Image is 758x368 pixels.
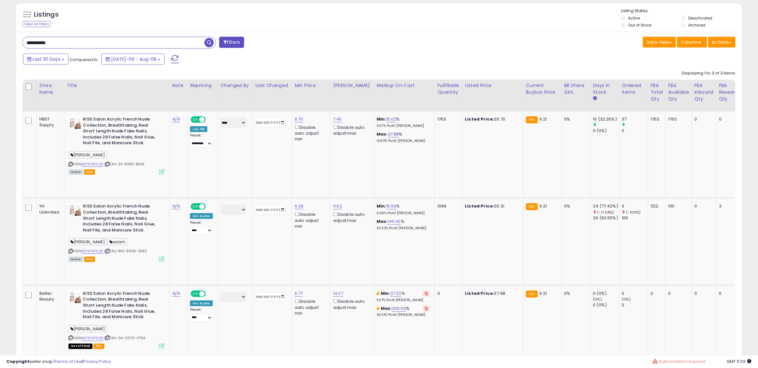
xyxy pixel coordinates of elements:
div: % [377,116,430,128]
div: £6.70 [465,116,518,122]
b: Max: [381,305,392,311]
b: KISS Salon Acrylic French Nude Collection, Breathtaking, Real Short Length Nude Fake Nails, Inclu... [83,291,161,322]
img: 41A3Uk35duL._SL40_.jpg [68,203,81,216]
button: Columns [677,37,707,48]
a: B019VXFEQ6 [82,248,103,254]
div: Current Buybox Price [526,82,559,96]
th: The percentage added to the cost of goods (COGS) that forms the calculator for Min & Max prices. [374,80,435,112]
a: Terms of Use [55,358,82,364]
div: 1099 [437,203,457,209]
a: 14.07 [333,290,343,297]
p: 6.68% Profit [PERSON_NAME] [377,211,430,215]
a: B019VXFEQ6 [82,336,103,341]
div: % [377,203,430,215]
div: 1110 [668,203,687,209]
span: | SKU: ZX-5HEG-BSAK [104,161,144,167]
div: FBA inbound Qty [695,82,714,102]
button: Last 30 Days [23,54,68,65]
small: (-100%) [626,210,641,215]
div: 3 [719,203,746,209]
a: 27.02 [390,290,402,297]
span: [PERSON_NAME] [68,238,107,246]
p: Listing States: [621,8,742,14]
div: ASIN: [68,203,164,261]
div: 0 [668,291,687,296]
div: Disable auto adjust min [295,124,325,142]
span: Last 30 Days [33,56,60,62]
div: Min Price [295,82,328,89]
div: Preset: [190,221,213,235]
a: N/A [172,203,180,209]
div: Disable auto adjust max [333,124,369,136]
label: Active [628,15,640,21]
div: £6.31 [465,203,518,209]
b: Listed Price: [465,116,494,122]
div: Low. FBA [190,126,207,132]
small: Days In Stock. [593,96,597,101]
button: Actions [708,37,736,48]
a: 200.00 [392,305,406,312]
div: FBA Available Qty [668,82,689,102]
a: 37.88 [388,131,399,137]
b: KISS Salon Acrylic French Nude Collection, Breathtaking, Real Short Length Nude Fake Nails, Inclu... [83,116,161,148]
small: FBA [526,116,538,123]
div: Ordered Items [622,82,645,96]
div: FBA Total Qty [651,82,663,102]
span: Compared to: [69,57,99,63]
span: OFF [205,291,215,296]
b: Listed Price: [465,290,494,296]
span: 6.21 [539,290,547,296]
div: 1122 [651,203,661,209]
span: ON [191,117,199,122]
div: Disable auto adjust max [333,298,369,310]
div: Days In Stock [593,82,617,96]
div: 0 [695,291,712,296]
p: 11.37% Profit [PERSON_NAME] [377,298,430,302]
button: [DATE]-09 - Aug-08 [101,54,164,65]
div: 0 [622,128,648,134]
div: 0 (0%) [593,291,619,296]
label: Deactivated [689,15,713,21]
p: 14.90% Profit [PERSON_NAME] [377,139,430,143]
span: | SKU: WG-50D5-XSR3 [104,248,147,254]
a: 6.29 [295,203,304,209]
span: 6.21 [539,116,547,122]
th: CSV column name: cust_attr_1_Last Changed [253,80,292,112]
span: [PERSON_NAME] [68,325,107,333]
div: 0 [622,291,648,296]
a: N/A [172,116,180,122]
div: 0 [719,291,746,296]
div: Disable auto adjust min [295,211,325,229]
img: 41A3Uk35duL._SL40_.jpg [68,291,81,303]
div: Markup on Cost [377,82,432,89]
div: 106 [622,215,648,221]
div: 0 [651,291,661,296]
b: Min: [377,203,386,209]
button: Filters [219,37,244,48]
span: ON [191,291,199,296]
div: % [377,291,430,302]
div: Store Name [39,82,61,96]
div: Last Changed [256,82,290,89]
a: 11.62 [333,203,342,209]
div: 29 (93.55%) [593,215,619,221]
div: Listed Price [465,82,521,89]
span: 6.21 [539,203,547,209]
div: 0% [564,291,586,296]
div: 0% [564,116,586,122]
small: FBA [526,291,538,298]
a: 6.70 [295,116,303,122]
div: % [377,306,430,317]
th: CSV column name: cust_attr_2_Changed by [218,80,253,112]
h5: Listings [34,10,59,19]
div: HBST Supply [39,116,59,128]
div: Title [67,82,167,89]
a: 140.00 [388,218,401,225]
div: Disable auto adjust min [295,298,325,316]
span: All listings currently available for purchase on Amazon [68,169,83,175]
div: Better Beauty [39,291,59,302]
button: Save View [643,37,676,48]
div: 1763 [437,116,457,122]
div: Preset: [190,133,213,148]
div: 0% [564,203,586,209]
